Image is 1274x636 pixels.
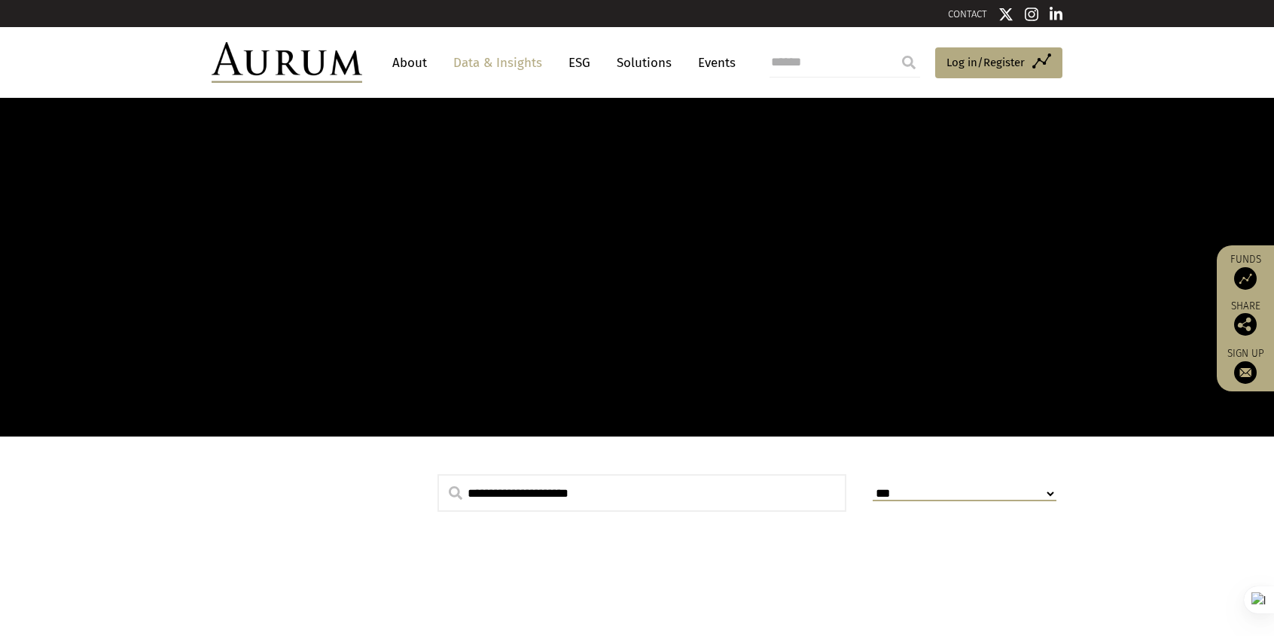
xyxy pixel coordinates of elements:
span: Log in/Register [946,53,1025,72]
img: Sign up to our newsletter [1234,361,1257,384]
a: CONTACT [948,8,987,20]
a: Data & Insights [446,49,550,77]
img: Linkedin icon [1050,7,1063,22]
img: Access Funds [1234,267,1257,290]
img: Instagram icon [1025,7,1038,22]
img: Share this post [1234,313,1257,336]
a: Sign up [1224,347,1266,384]
img: Aurum [212,42,362,83]
a: ESG [561,49,598,77]
a: Funds [1224,253,1266,290]
a: Events [690,49,736,77]
img: Twitter icon [998,7,1013,22]
a: Solutions [609,49,679,77]
a: About [385,49,434,77]
input: Submit [894,47,924,78]
img: search.svg [449,486,462,500]
div: Share [1224,301,1266,336]
a: Log in/Register [935,47,1062,79]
